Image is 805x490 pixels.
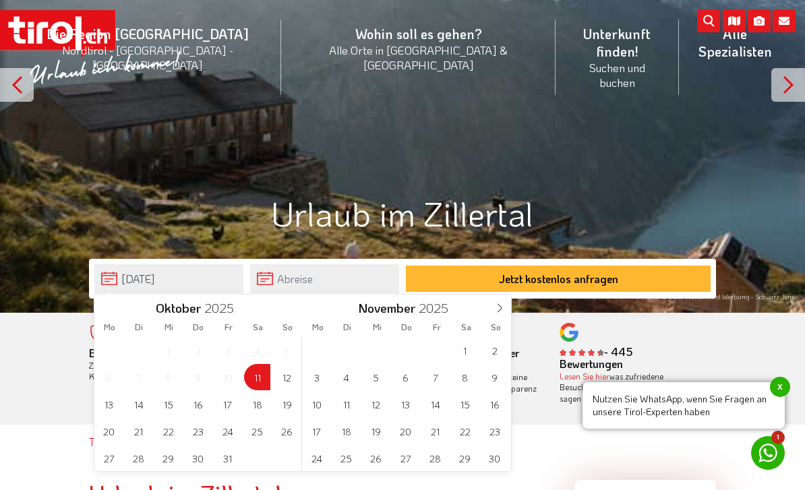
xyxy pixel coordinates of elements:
h1: Urlaub im Zillertal [89,195,716,232]
span: November 20, 2025 [392,418,419,444]
span: Oktober 29, 2025 [155,445,181,471]
span: Oktober 24, 2025 [214,418,241,444]
input: Anreise [94,264,243,293]
span: Mi [362,323,392,332]
span: Oktober 2, 2025 [185,337,211,363]
span: Fr [214,323,243,332]
span: Oktober 6, 2025 [96,364,122,390]
span: x [770,377,790,397]
span: So [273,323,303,332]
span: Oktober 31, 2025 [214,445,241,471]
span: Oktober 3, 2025 [214,337,241,363]
span: November 17, 2025 [303,418,330,444]
span: November 21, 2025 [422,418,448,444]
input: Year [415,299,460,316]
span: November 14, 2025 [422,391,448,417]
span: November 27, 2025 [392,445,419,471]
span: November 25, 2025 [333,445,359,471]
span: Sa [243,323,273,332]
span: November 30, 2025 [481,445,508,471]
a: Alle Spezialisten [679,10,792,75]
span: November 4, 2025 [333,364,359,390]
a: Unterkunft finden!Suchen und buchen [556,10,679,104]
span: Oktober 15, 2025 [155,391,181,417]
span: Oktober 23, 2025 [185,418,211,444]
span: November 19, 2025 [363,418,389,444]
span: November 23, 2025 [481,418,508,444]
div: was zufriedene Besucher über [DOMAIN_NAME] sagen [560,371,696,404]
span: Oktober 21, 2025 [125,418,152,444]
span: Oktober 19, 2025 [274,391,300,417]
i: Fotogalerie [748,9,771,32]
span: Oktober 30, 2025 [185,445,211,471]
span: November 3, 2025 [303,364,330,390]
span: Oktober 12, 2025 [274,364,300,390]
a: Lesen Sie hier [560,371,609,381]
span: Nutzen Sie WhatsApp, wenn Sie Fragen an unsere Tirol-Experten haben [583,382,785,429]
span: November 8, 2025 [452,364,478,390]
span: Oktober 17, 2025 [214,391,241,417]
span: Oktober 1, 2025 [155,337,181,363]
span: Do [392,323,421,332]
a: 1 Nutzen Sie WhatsApp, wenn Sie Fragen an unsere Tirol-Experten habenx [751,436,785,470]
span: Di [332,323,362,332]
span: Oktober 7, 2025 [125,364,152,390]
small: Alle Orte in [GEOGRAPHIC_DATA] & [GEOGRAPHIC_DATA] [297,42,539,72]
span: Oktober 27, 2025 [96,445,122,471]
span: Oktober 9, 2025 [185,364,211,390]
span: Oktober 25, 2025 [244,418,270,444]
span: Di [124,323,154,332]
span: Oktober 5, 2025 [274,337,300,363]
span: November 26, 2025 [363,445,389,471]
span: Do [183,323,213,332]
span: Oktober [156,302,201,315]
b: Bei uns ist Ihr Urlaub sicher [89,346,221,360]
span: November 6, 2025 [392,364,419,390]
span: Oktober 13, 2025 [96,391,122,417]
a: Die Region [GEOGRAPHIC_DATA]Nordtirol - [GEOGRAPHIC_DATA] - [GEOGRAPHIC_DATA] [13,10,281,87]
span: November 5, 2025 [363,364,389,390]
small: Nordtirol - [GEOGRAPHIC_DATA] - [GEOGRAPHIC_DATA] [30,42,265,72]
span: November 7, 2025 [422,364,448,390]
input: Year [201,299,245,316]
span: November 10, 2025 [303,391,330,417]
span: Oktober 10, 2025 [214,364,241,390]
span: November 1, 2025 [452,337,478,363]
div: Zahlung erfolgt vor Ort. Direkter Kontakt mit dem Gastgeber [89,348,226,382]
span: Oktober 20, 2025 [96,418,122,444]
span: Oktober 14, 2025 [125,391,152,417]
span: November 2, 2025 [481,337,508,363]
span: Oktober 22, 2025 [155,418,181,444]
span: November 12, 2025 [363,391,389,417]
span: November 13, 2025 [392,391,419,417]
span: So [481,323,511,332]
i: Karte öffnen [723,9,746,32]
span: Oktober 26, 2025 [274,418,300,444]
small: Suchen und buchen [572,60,663,90]
span: 1 [771,431,785,444]
a: Tirol [89,435,109,449]
span: November 16, 2025 [481,391,508,417]
span: Sa [452,323,481,332]
span: November 22, 2025 [452,418,478,444]
span: November 24, 2025 [303,445,330,471]
span: November [358,302,415,315]
span: Mo [94,323,124,332]
span: November 29, 2025 [452,445,478,471]
span: Fr [422,323,452,332]
span: Mo [303,323,332,332]
span: November 18, 2025 [333,418,359,444]
span: November 11, 2025 [333,391,359,417]
input: Abreise [250,264,399,293]
span: November 15, 2025 [452,391,478,417]
span: Oktober 28, 2025 [125,445,152,471]
span: November 28, 2025 [422,445,448,471]
span: Oktober 18, 2025 [244,391,270,417]
span: Mi [154,323,183,332]
a: Wohin soll es gehen?Alle Orte in [GEOGRAPHIC_DATA] & [GEOGRAPHIC_DATA] [281,10,556,87]
span: November 9, 2025 [481,364,508,390]
span: Oktober 4, 2025 [244,337,270,363]
b: - 445 Bewertungen [560,344,633,371]
i: Kontakt [773,9,796,32]
span: Oktober 8, 2025 [155,364,181,390]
